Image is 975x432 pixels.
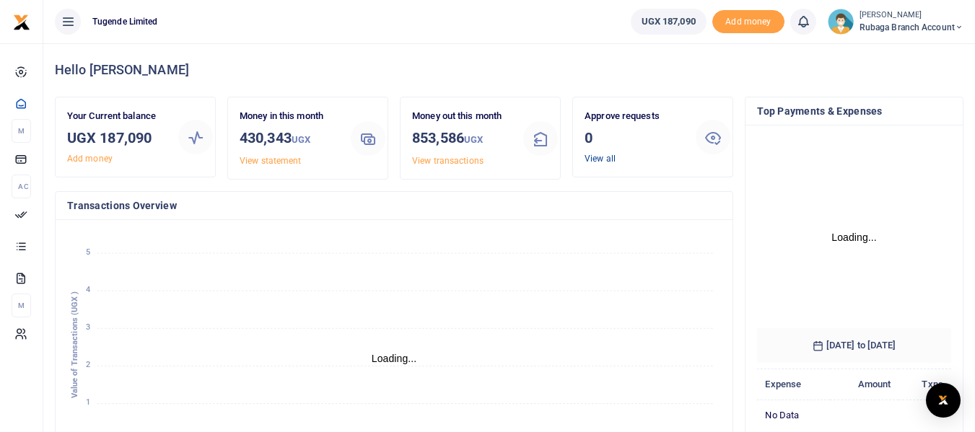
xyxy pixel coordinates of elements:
[757,328,951,363] h6: [DATE] to [DATE]
[86,397,90,407] tspan: 1
[240,109,339,124] p: Money in this month
[67,198,721,213] h4: Transactions Overview
[86,247,90,257] tspan: 5
[926,383,961,418] div: Open Intercom Messenger
[67,154,113,164] a: Add money
[832,232,878,243] text: Loading...
[71,291,80,399] text: Value of Transactions (UGX )
[828,9,963,35] a: profile-user [PERSON_NAME] Rubaga branch account
[631,9,707,35] a: UGX 187,090
[642,14,696,29] span: UGX 187,090
[12,119,31,143] li: M
[86,285,90,294] tspan: 4
[585,154,616,164] a: View all
[412,127,512,151] h3: 853,586
[412,109,512,124] p: Money out this month
[625,9,712,35] li: Wallet ballance
[67,127,167,149] h3: UGX 187,090
[712,10,784,34] li: Toup your wallet
[585,109,684,124] p: Approve requests
[757,103,951,119] h4: Top Payments & Expenses
[372,353,417,364] text: Loading...
[13,14,30,31] img: logo-small
[712,10,784,34] span: Add money
[240,156,301,166] a: View statement
[585,127,684,149] h3: 0
[712,15,784,26] a: Add money
[12,294,31,317] li: M
[757,400,951,430] td: No data
[860,21,963,34] span: Rubaga branch account
[87,15,164,28] span: Tugende Limited
[240,127,339,151] h3: 430,343
[86,322,90,332] tspan: 3
[13,16,30,27] a: logo-small logo-large logo-large
[830,369,899,400] th: Amount
[292,134,310,145] small: UGX
[899,369,951,400] th: Txns
[757,369,830,400] th: Expense
[828,9,854,35] img: profile-user
[464,134,483,145] small: UGX
[86,360,90,369] tspan: 2
[12,175,31,198] li: Ac
[412,156,484,166] a: View transactions
[55,62,963,78] h4: Hello [PERSON_NAME]
[67,109,167,124] p: Your Current balance
[860,9,963,22] small: [PERSON_NAME]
